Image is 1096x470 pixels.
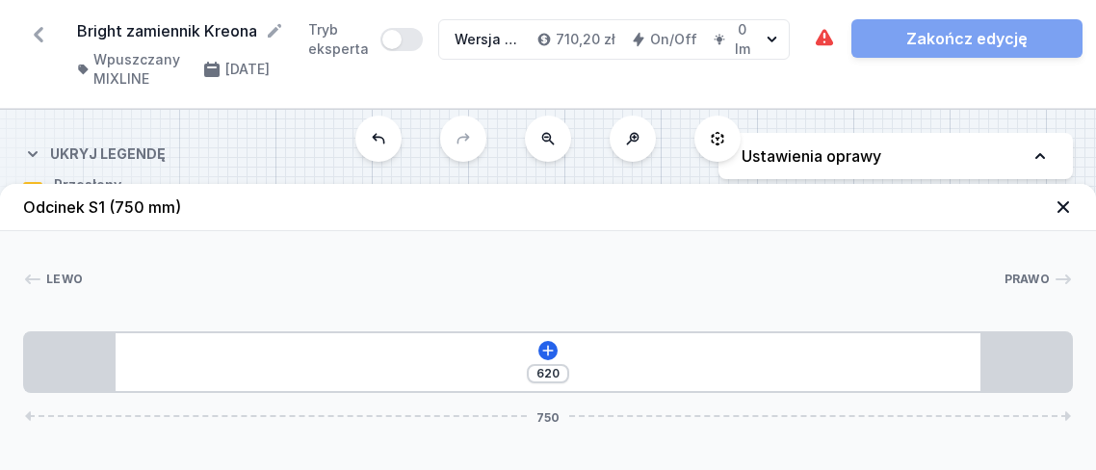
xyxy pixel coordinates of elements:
h4: 710,20 zł [556,30,615,49]
h4: On/Off [650,30,697,49]
h4: 0 lm [730,20,755,59]
button: Tryb eksperta [380,28,423,51]
h4: Ukryj legendę [50,144,166,164]
h4: Ustawienia oprawy [742,144,881,168]
button: Ustawienia oprawy [718,133,1073,179]
form: Bright zamiennik Kreona [77,19,285,42]
h4: Odcinek S1 [23,196,181,219]
button: Ukryj legendę [23,129,166,175]
button: Wersja nr 1710,20 złOn/Off0 lm [438,19,790,60]
button: Dodaj element [538,341,558,360]
button: Edytuj nazwę projektu [265,21,284,40]
span: (750 mm) [109,197,181,217]
input: Wymiar [mm] [533,366,563,381]
h4: Wpuszczany MIXLINE [93,50,187,89]
h4: [DATE] [225,60,270,79]
span: 750 [529,410,567,422]
div: Wersja nr 1 [455,30,521,49]
span: Prawo [1005,272,1051,287]
label: Tryb eksperta [308,20,423,59]
span: Lewo [46,272,83,287]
